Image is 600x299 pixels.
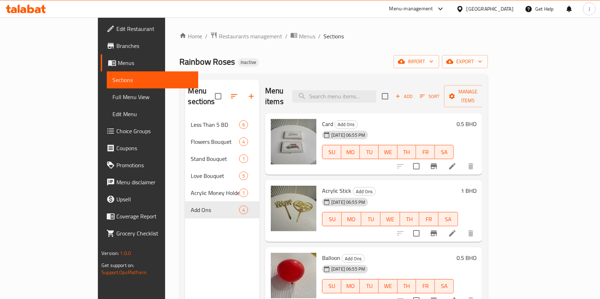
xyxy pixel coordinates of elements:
span: TU [363,281,376,291]
span: 1 [240,156,248,162]
span: [DATE] 06:55 PM [328,266,368,272]
button: SA [435,279,454,293]
div: Menu-management [389,5,433,13]
h2: Menu sections [188,86,215,107]
button: FR [416,145,435,159]
span: SA [438,281,451,291]
span: import [399,57,433,66]
span: Inactive [238,59,259,65]
span: Add [394,92,414,100]
span: SA [441,214,455,224]
span: MO [344,147,357,157]
a: Promotions [101,157,198,174]
button: TU [360,279,379,293]
span: Upsell [116,195,193,203]
img: Balloon [271,253,316,298]
span: 6 [240,121,248,128]
li: / [318,32,321,40]
button: export [442,55,488,68]
a: Coupons [101,140,198,157]
button: import [394,55,439,68]
button: Manage items [444,85,492,107]
a: Menus [290,32,315,41]
button: TU [361,212,380,226]
span: SU [325,147,338,157]
a: Support.OpsPlatform [101,268,147,277]
span: Stand Bouquet [191,154,239,163]
span: FR [419,281,432,291]
div: items [239,189,248,197]
span: FR [419,147,432,157]
div: Inactive [238,58,259,67]
button: SA [438,212,458,226]
button: TU [360,145,379,159]
span: Select to update [409,159,424,174]
nav: Menu sections [185,113,259,221]
span: Add Ons [335,120,357,129]
span: Edit Menu [112,110,193,118]
button: TH [400,212,419,226]
a: Sections [107,71,198,88]
a: Edit menu item [448,162,457,170]
span: WE [383,214,397,224]
button: SU [322,145,341,159]
h2: Menu items [265,86,284,107]
span: Select all sections [211,89,226,104]
span: Grocery Checklist [116,229,193,238]
button: MO [341,279,360,293]
a: Grocery Checklist [101,225,198,242]
span: MO [344,214,358,224]
button: WE [379,279,398,293]
span: [DATE] 06:55 PM [328,199,368,206]
span: Add Ons [342,255,364,263]
button: TH [398,279,416,293]
span: Select to update [409,226,424,241]
span: MO [344,281,357,291]
span: Add Ons [191,206,239,214]
span: Balloon [322,252,340,263]
button: delete [462,225,479,242]
span: SU [325,281,338,291]
span: Add Ons [353,187,375,196]
button: WE [380,212,400,226]
h6: 1 BHD [461,186,477,196]
span: Restaurants management [219,32,282,40]
span: Sort sections [226,88,243,105]
span: 4 [240,207,248,213]
button: Branch-specific-item [425,158,442,175]
button: SU [322,212,342,226]
button: delete [462,158,479,175]
div: Stand Bouquet1 [185,150,259,167]
span: Manage items [450,87,486,105]
span: Card [322,119,333,129]
span: Menu disclaimer [116,178,193,186]
span: J [589,5,590,13]
img: Card [271,119,316,164]
a: Edit Menu [107,105,198,123]
span: Get support on: [101,261,134,270]
a: Restaurants management [210,32,282,41]
div: Add Ons [342,254,365,263]
span: export [448,57,482,66]
span: 1.0.0 [120,249,131,258]
span: Version: [101,249,119,258]
a: Menus [101,54,198,71]
span: Menus [118,59,193,67]
span: Love Bouquet [191,172,239,180]
span: Coverage Report [116,212,193,221]
div: Add Ons [353,187,376,196]
div: items [239,137,248,146]
span: Sections [112,76,193,84]
button: FR [419,212,438,226]
div: Less Than 5 BD [191,120,239,129]
button: WE [379,145,398,159]
button: MO [342,212,361,226]
span: 4 [240,138,248,145]
div: Love Bouquet5 [185,167,259,184]
nav: breadcrumb [179,32,488,41]
span: Acrylic Stick [322,185,351,196]
span: [DATE] 06:55 PM [328,132,368,138]
h6: 0.5 BHD [457,253,477,263]
div: items [239,206,248,214]
span: Sections [323,32,344,40]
